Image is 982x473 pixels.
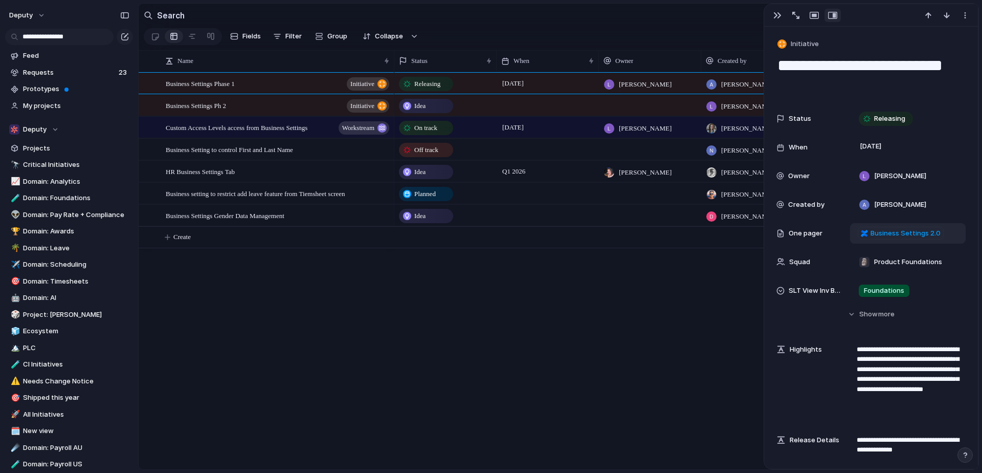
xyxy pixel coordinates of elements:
[414,123,437,133] span: On track
[9,160,19,170] button: 🔭
[23,376,129,386] span: Needs Change Notice
[23,260,129,270] span: Domain: Scheduling
[5,207,133,223] a: 👽Domain: Pay Rate + Compliance
[788,171,810,181] span: Owner
[11,309,18,320] div: 🎲
[5,274,133,289] div: 🎯Domain: Timesheets
[619,79,672,90] span: [PERSON_NAME]
[790,435,839,445] span: Release Details
[23,101,129,111] span: My projects
[11,209,18,221] div: 👽
[23,143,129,154] span: Projects
[23,310,129,320] span: Project: [PERSON_NAME]
[5,423,133,439] div: 🗓️New view
[5,98,133,114] a: My projects
[718,56,747,66] span: Created by
[173,232,191,242] span: Create
[5,340,133,356] a: 🏔️PLC
[5,390,133,405] a: 🎯Shipped this year
[11,359,18,371] div: 🧪
[23,393,129,403] span: Shipped this year
[721,79,774,90] span: [PERSON_NAME]
[11,292,18,304] div: 🤖
[11,192,18,204] div: 🧪
[5,440,133,456] a: ☄️Domain: Payroll AU
[9,210,19,220] button: 👽
[5,190,133,206] a: 🧪Domain: Foundations
[721,167,774,178] span: [PERSON_NAME]
[23,443,129,453] span: Domain: Payroll AU
[11,259,18,271] div: ✈️
[619,167,672,178] span: [PERSON_NAME]
[874,200,926,210] span: [PERSON_NAME]
[789,142,808,153] span: When
[11,408,18,420] div: 🚀
[5,257,133,272] div: ✈️Domain: Scheduling
[23,177,129,187] span: Domain: Analytics
[789,114,811,124] span: Status
[11,326,18,337] div: 🧊
[789,228,822,239] span: One pager
[9,226,19,236] button: 🏆
[878,309,895,319] span: more
[615,56,633,66] span: Owner
[177,56,193,66] span: Name
[166,187,345,199] span: Business setting to restrict add leave feature from Tiemsheet screen
[23,243,129,253] span: Domain: Leave
[5,407,133,422] a: 🚀All Initiatives
[788,200,824,210] span: Created by
[859,257,869,267] div: 🗿
[23,326,129,336] span: Ecosystem
[350,99,374,113] span: initiative
[776,305,966,324] button: Showmore
[9,243,19,253] button: 🌴
[874,114,905,124] span: Releasing
[375,31,403,41] span: Collapse
[871,228,941,239] span: Business Settings 2.0
[347,77,389,91] button: initiative
[11,392,18,404] div: 🎯
[9,343,19,353] button: 🏔️
[9,193,19,203] button: 🧪
[23,426,129,436] span: New view
[166,209,284,221] span: Business Settings Gender Data Management
[5,457,133,472] a: 🧪Domain: Payroll US
[414,189,436,199] span: Planned
[11,176,18,187] div: 📈
[11,342,18,354] div: 🏔️
[874,171,926,181] span: [PERSON_NAME]
[342,121,374,135] span: workstream
[790,345,822,355] span: Highlights
[11,442,18,454] div: ☄️
[23,459,129,469] span: Domain: Payroll US
[23,51,129,61] span: Feed
[514,56,529,66] span: When
[5,241,133,256] a: 🌴Domain: Leave
[310,28,352,45] button: Group
[9,177,19,187] button: 📈
[414,211,426,221] span: Idea
[9,326,19,336] button: 🧊
[721,145,774,156] span: [PERSON_NAME]
[166,143,293,155] span: Business Setting to control First and Last Name
[5,374,133,389] a: ⚠️Needs Change Notice
[9,293,19,303] button: 🤖
[11,242,18,254] div: 🌴
[721,123,774,134] span: [PERSON_NAME]
[5,122,133,137] button: Deputy
[327,31,347,41] span: Group
[23,124,47,135] span: Deputy
[5,48,133,63] a: Feed
[5,307,133,322] div: 🎲Project: [PERSON_NAME]
[789,257,810,267] span: Squad
[9,443,19,453] button: ☄️
[5,357,133,372] a: 🧪CI Initiatives
[23,160,129,170] span: Critical Initiatives
[9,260,19,270] button: ✈️
[500,121,526,134] span: [DATE]
[414,167,426,177] span: Idea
